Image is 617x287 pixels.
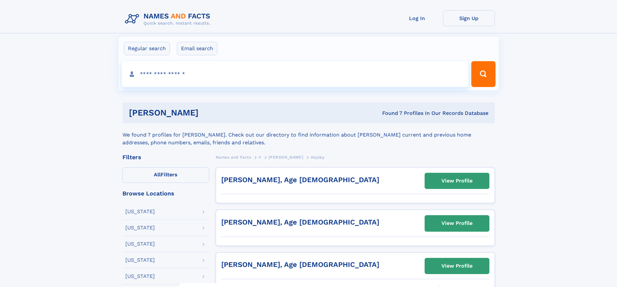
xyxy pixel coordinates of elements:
a: V [258,153,261,161]
a: Log In [391,10,443,26]
div: [US_STATE] [125,209,155,214]
a: View Profile [425,215,489,231]
div: [US_STATE] [125,258,155,263]
div: Found 7 Profiles In Our Records Database [290,110,488,117]
div: [US_STATE] [125,225,155,230]
a: Sign Up [443,10,495,26]
button: Search Button [471,61,495,87]
label: Filters [122,167,209,183]
label: Regular search [124,42,170,55]
div: [US_STATE] [125,274,155,279]
img: Logo Names and Facts [122,10,216,28]
span: V [258,155,261,160]
input: search input [122,61,469,87]
label: Email search [177,42,217,55]
div: View Profile [441,173,473,188]
div: We found 7 profiles for [PERSON_NAME]. Check out our directory to find information about [PERSON_... [122,123,495,147]
span: All [154,171,161,178]
a: View Profile [425,258,489,274]
a: [PERSON_NAME], Age [DEMOGRAPHIC_DATA] [221,176,379,184]
a: View Profile [425,173,489,189]
div: Browse Locations [122,191,209,196]
span: [PERSON_NAME] [269,155,303,160]
div: View Profile [441,216,473,231]
a: Names and Facts [216,153,251,161]
a: [PERSON_NAME], Age [DEMOGRAPHIC_DATA] [221,260,379,269]
a: [PERSON_NAME], Age [DEMOGRAPHIC_DATA] [221,218,379,226]
div: View Profile [441,259,473,273]
a: [PERSON_NAME] [269,153,303,161]
div: Filters [122,154,209,160]
span: Hayley [311,155,325,160]
h1: [PERSON_NAME] [129,109,291,117]
div: [US_STATE] [125,241,155,247]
